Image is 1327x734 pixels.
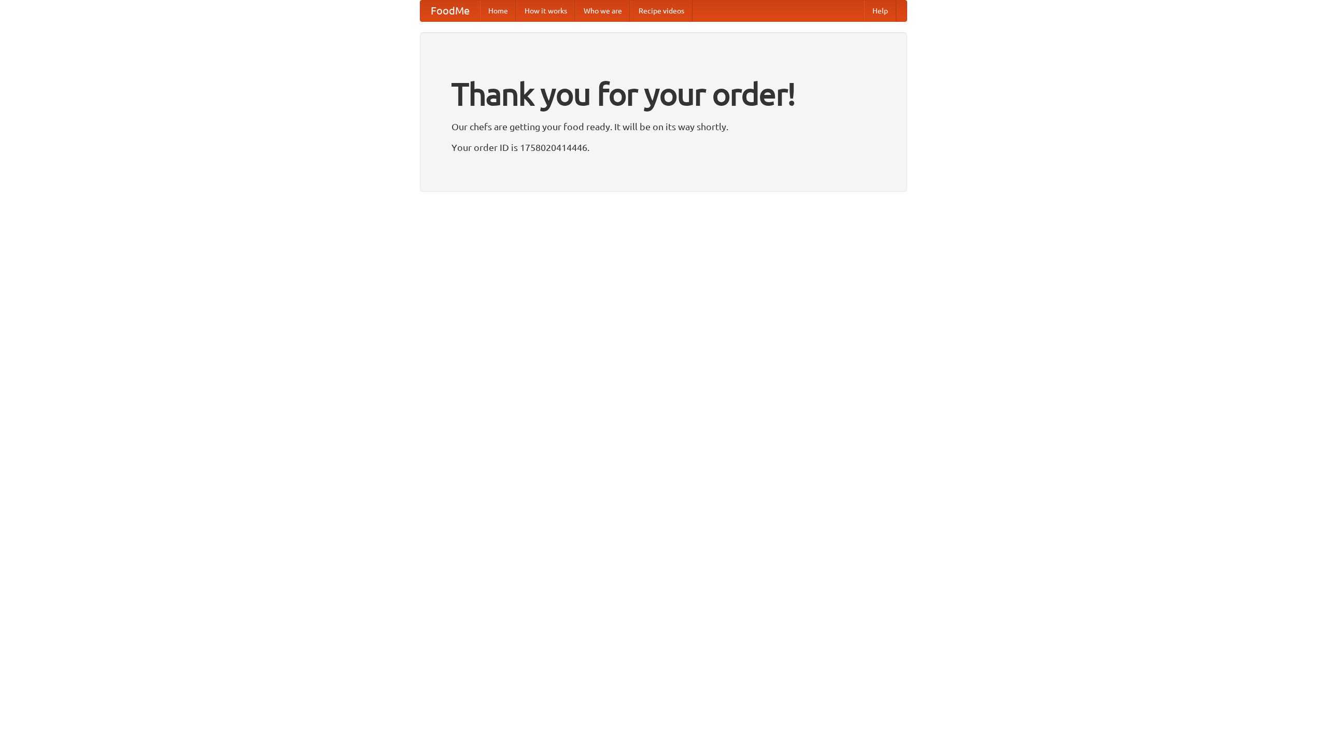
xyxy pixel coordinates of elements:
a: FoodMe [420,1,480,21]
a: Recipe videos [630,1,693,21]
a: Home [480,1,516,21]
p: Our chefs are getting your food ready. It will be on its way shortly. [451,119,876,134]
a: How it works [516,1,575,21]
p: Your order ID is 1758020414446. [451,140,876,155]
h1: Thank you for your order! [451,69,876,119]
a: Who we are [575,1,630,21]
a: Help [864,1,896,21]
